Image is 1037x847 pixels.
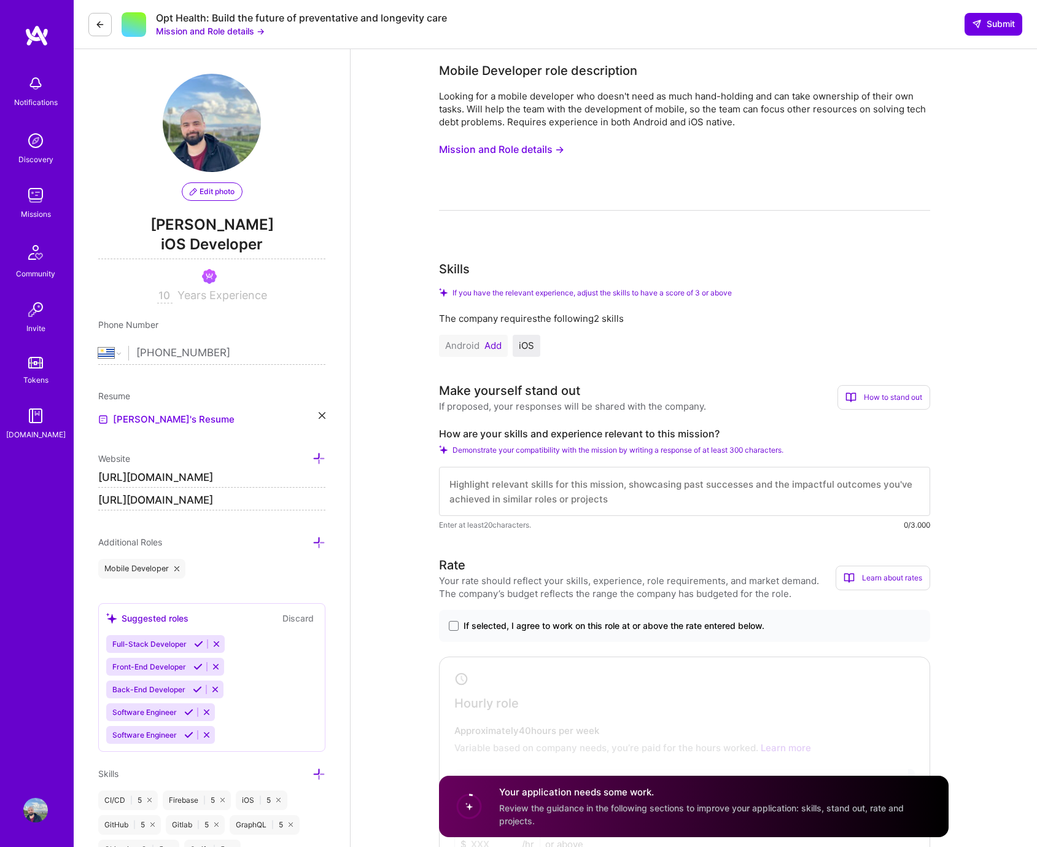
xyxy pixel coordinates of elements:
i: Reject [211,662,220,671]
i: icon Close [289,822,293,827]
i: Accept [184,708,193,717]
span: If you have the relevant experience, adjust the skills to have a score of 3 or above [452,288,732,297]
img: Been on Mission [202,269,217,284]
img: bell [23,71,48,96]
input: http://... [98,491,325,510]
input: XX [157,289,173,303]
i: Reject [202,708,211,717]
div: Learn about rates [836,566,930,590]
i: Accept [194,639,203,649]
div: Notifications [14,96,58,109]
button: Edit photo [182,182,243,201]
div: Looking for a mobile developer who doesn't need as much hand-holding and can take ownership of th... [439,90,930,128]
span: Software Engineer [112,708,177,717]
img: Community [21,238,50,267]
button: Discard [279,611,317,625]
img: Invite [23,297,48,322]
i: Accept [184,730,193,740]
div: Firebase 5 [163,790,231,810]
div: Mobile Developer role description [439,61,637,80]
i: Accept [193,685,202,694]
span: | [133,820,136,830]
div: The company requires the following 2 skills [439,312,930,325]
i: Reject [202,730,211,740]
img: User Avatar [23,798,48,822]
span: Additional Roles [98,537,162,547]
label: How are your skills and experience relevant to this mission? [439,427,930,440]
div: Community [16,267,55,280]
div: 0/3.000 [904,518,930,531]
button: Add [484,341,502,351]
img: tokens [28,357,43,369]
span: Edit photo [190,186,235,197]
i: Check [439,445,448,454]
i: icon Close [174,566,179,571]
span: Enter at least 20 characters. [439,518,531,531]
div: Your rate should reflect your skills, experience, role requirements, and market demand. The compa... [439,574,836,600]
div: GraphQL 5 [230,815,299,835]
a: [PERSON_NAME]'s Resume [98,412,235,427]
span: | [271,820,274,830]
i: icon Close [214,822,219,827]
img: logo [25,25,49,47]
span: Back-End Developer [112,685,185,694]
div: Suggested roles [106,612,188,625]
div: Make yourself stand out [439,381,580,400]
span: Android [445,340,480,351]
div: Missions [21,208,51,221]
img: teamwork [23,183,48,208]
span: Review the guidance in the following sections to improve your application: skills, stand out, rat... [499,803,904,826]
i: icon BookOpen [844,572,855,584]
span: Front-End Developer [112,662,186,671]
div: iOS 5 [236,790,287,810]
div: [DOMAIN_NAME] [6,428,66,441]
input: +1 (000) 000-0000 [136,335,325,371]
i: icon Close [276,798,281,802]
i: icon PencilPurple [190,188,197,195]
div: Mobile Developer [98,559,185,579]
i: icon Close [319,412,325,419]
a: User Avatar [20,798,51,822]
img: User Avatar [163,74,261,172]
span: | [130,795,133,805]
i: Reject [212,639,221,649]
i: Accept [193,662,203,671]
input: http://... [98,468,325,488]
i: icon BookOpen [845,392,856,403]
i: Reject [211,685,220,694]
i: icon Close [147,798,152,802]
div: How to stand out [837,385,930,410]
div: CI/CD 5 [98,790,158,810]
i: icon Close [150,822,155,827]
span: | [203,795,206,805]
div: Skills [439,260,470,278]
span: iOS Developer [98,234,325,259]
span: Phone Number [98,319,158,330]
div: GitHub 5 [98,815,161,835]
img: Resume [98,415,108,424]
span: Demonstrate your compatibility with the mission by writing a response of at least 300 characters. [452,445,783,455]
div: Gitlab 5 [166,815,225,835]
h4: Your application needs some work. [499,786,934,799]
i: icon LeftArrowDark [95,20,105,29]
button: Mission and Role details → [439,138,564,161]
span: Submit [972,18,1015,30]
span: Full-Stack Developer [112,639,187,649]
span: | [259,795,262,805]
div: If proposed, your responses will be shared with the company. [439,400,706,413]
span: iOS [519,340,534,351]
span: If selected, I agree to work on this role at or above the rate entered below. [464,620,764,632]
span: Website [98,453,130,464]
img: guide book [23,404,48,428]
img: discovery [23,128,48,153]
div: Rate [439,556,465,574]
i: icon SendLight [972,19,982,29]
div: Opt Health: Build the future of preventative and longevity care [156,12,447,25]
button: Mission and Role details → [156,25,265,37]
span: Software Engineer [112,730,177,740]
span: | [197,820,200,830]
div: Tokens [23,373,49,386]
button: Submit [965,13,1022,35]
span: Skills [98,768,118,779]
i: icon SuggestedTeams [106,613,117,623]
